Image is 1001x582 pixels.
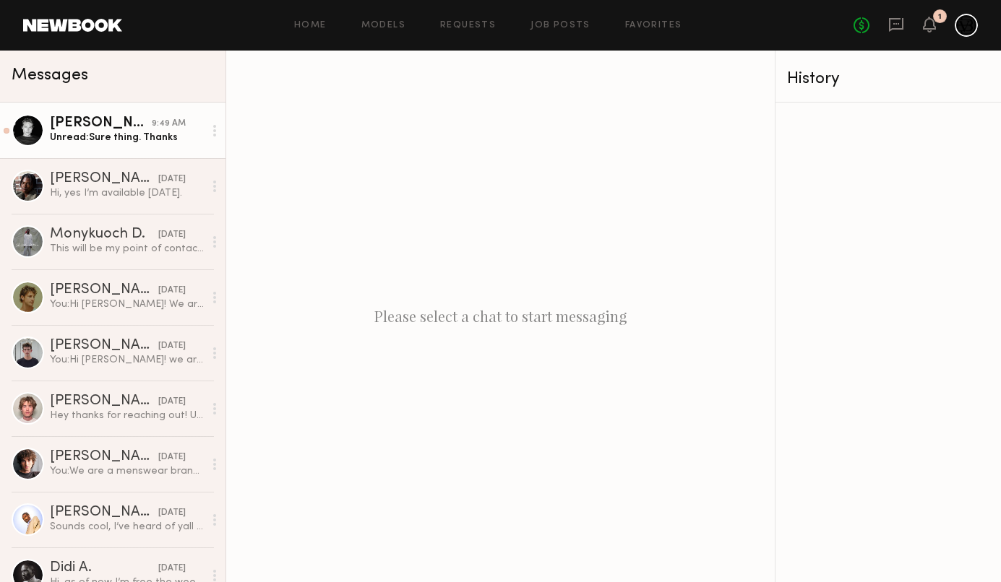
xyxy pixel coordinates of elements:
div: [DATE] [158,451,186,464]
div: This will be my point of contact [PERSON_NAME][EMAIL_ADDRESS][DOMAIN_NAME] [50,242,204,256]
div: Please select a chat to start messaging [226,51,775,582]
a: Job Posts [530,21,590,30]
div: [DATE] [158,173,186,186]
div: Didi A. [50,561,158,576]
div: 9:49 AM [152,117,186,131]
div: Hey thanks for reaching out! Unfortunately I am only free the 6th or 7th. Let me know if thatd work! [50,409,204,422]
div: 1 [938,13,942,21]
div: [PERSON_NAME] [50,283,158,297]
div: [DATE] [158,506,186,520]
div: [PERSON_NAME] [50,394,158,409]
span: Messages [12,67,88,84]
div: [PERSON_NAME] [50,116,152,131]
div: [DATE] [158,339,186,353]
a: Home [294,21,327,30]
a: Models [361,21,405,30]
div: [PERSON_NAME] [50,339,158,353]
div: Hi, yes I’m available [DATE]. [50,186,204,200]
div: You: Hi [PERSON_NAME]! We are looking for models for a one-day shoot in LA for our menswear brand... [50,297,204,311]
div: Monykuoch D. [50,227,158,242]
div: [DATE] [158,395,186,409]
div: [PERSON_NAME] [50,450,158,464]
a: Requests [440,21,496,30]
div: You: We are a menswear brand looking for models for a one-day shoot in [GEOGRAPHIC_DATA]. We will... [50,464,204,478]
div: History [787,71,989,87]
div: [DATE] [158,284,186,297]
div: [DATE] [158,228,186,242]
a: Favorites [625,21,682,30]
div: [DATE] [158,562,186,576]
div: [PERSON_NAME] [50,505,158,520]
div: [PERSON_NAME] [50,172,158,186]
div: You: Hi [PERSON_NAME]! we are a menswear brand looking for models for a one-day shoot in [GEOGRAP... [50,353,204,367]
div: Sounds cool, I’ve heard of yall before! When & where? What’s the pay rate? [50,520,204,534]
div: Unread: Sure thing. Thanks [50,131,204,144]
